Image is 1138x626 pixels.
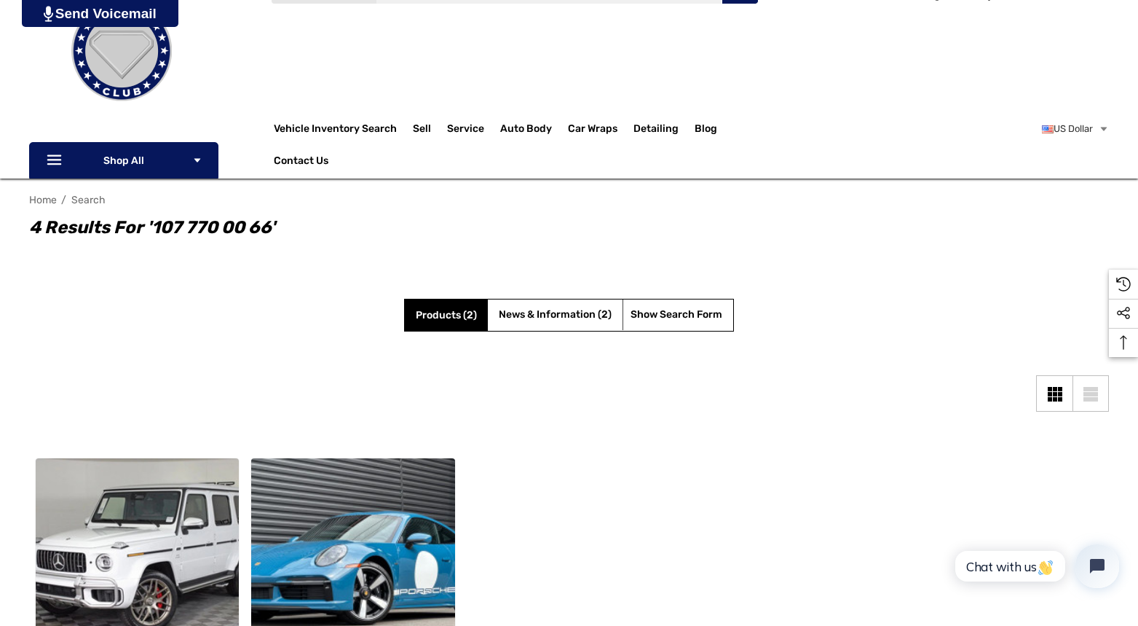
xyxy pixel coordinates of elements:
svg: Recently Viewed [1116,277,1131,292]
a: Contact Us [274,154,328,171]
span: Products (2) [416,309,477,321]
span: News & Information (2) [499,308,612,321]
svg: Social Media [1116,306,1131,321]
a: List View [1072,375,1109,412]
span: Auto Body [500,122,552,138]
img: PjwhLS0gR2VuZXJhdG9yOiBHcmF2aXQuaW8gLS0+PHN2ZyB4bWxucz0iaHR0cDovL3d3dy53My5vcmcvMjAwMC9zdmciIHhtb... [44,6,53,22]
span: Detailing [633,122,679,138]
a: Grid View [1036,375,1072,412]
a: Car Wraps [568,114,633,144]
a: Search [71,194,106,206]
a: Detailing [633,114,695,144]
a: USD [1042,114,1109,144]
a: Blog [695,122,717,138]
a: Auto Body [500,114,568,144]
a: Service [447,114,500,144]
span: Sell [413,122,431,138]
h1: 4 results for '107 770 00 66' [29,214,1094,240]
span: Show Search Form [631,306,722,324]
nav: Breadcrumb [29,187,1109,213]
iframe: Tidio Chat [939,532,1131,600]
span: Car Wraps [568,122,617,138]
svg: Top [1109,335,1138,350]
a: Sell [413,114,447,144]
span: Service [447,122,484,138]
p: Shop All [29,142,218,179]
a: Home [29,194,57,206]
svg: Icon Line [45,152,67,169]
svg: Icon Arrow Down [192,155,202,165]
a: Vehicle Inventory Search [274,122,397,138]
a: Hide Search Form [631,306,722,324]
